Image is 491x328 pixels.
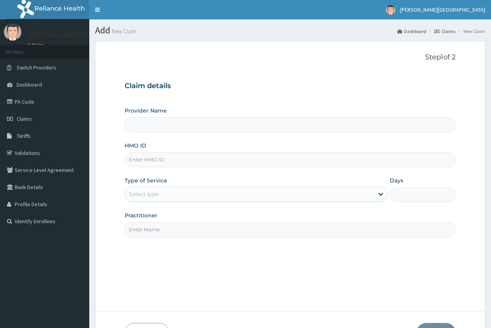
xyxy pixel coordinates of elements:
label: Type of Service [125,177,167,184]
p: [PERSON_NAME][GEOGRAPHIC_DATA] [27,31,142,38]
a: Dashboard [397,28,426,35]
img: User Image [4,23,21,41]
span: Dashboard [17,81,42,88]
div: Select type [129,190,159,198]
small: New Claim [110,28,136,34]
label: HMO ID [125,142,146,149]
label: Days [390,177,403,184]
input: Enter HMO ID [125,152,456,167]
li: New Claim [456,28,485,35]
span: [PERSON_NAME][GEOGRAPHIC_DATA] [400,6,485,13]
p: Step 1 of 2 [125,53,456,62]
span: Tariffs [17,132,31,139]
span: Switch Providers [17,64,56,71]
input: Enter Name [125,222,456,237]
a: Claims [434,28,455,35]
label: Practitioner [125,212,158,219]
span: Claims [17,115,32,122]
img: User Image [386,5,396,15]
label: Provider Name [125,107,167,115]
h1: Add [95,25,485,35]
h3: Claim details [125,82,456,90]
a: Online [27,42,46,48]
